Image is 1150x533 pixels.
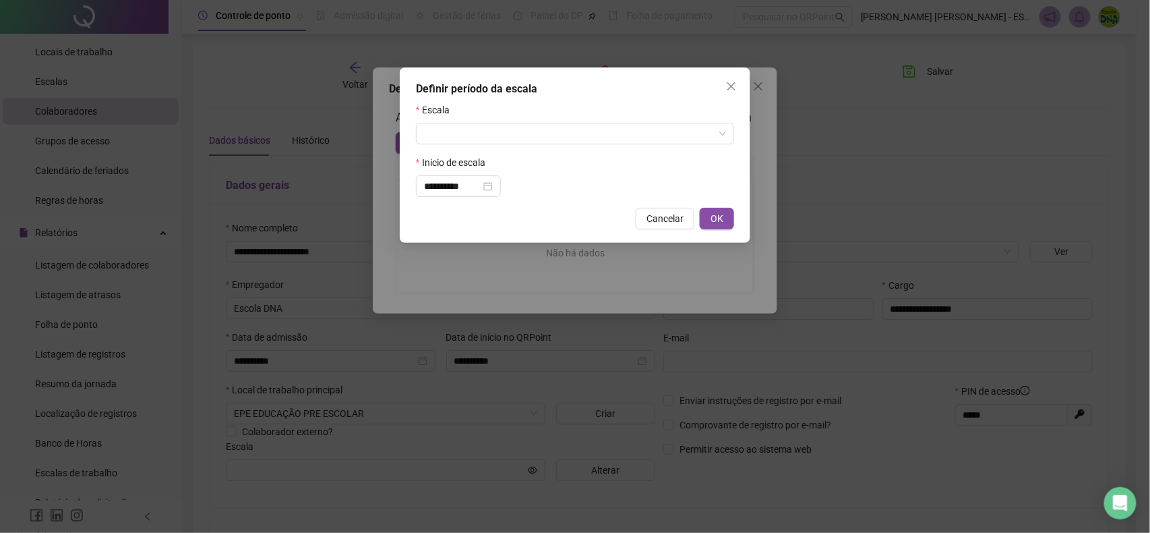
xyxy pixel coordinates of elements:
[710,211,723,226] span: OK
[700,208,734,229] button: OK
[636,208,694,229] button: Cancelar
[416,81,734,97] div: Definir período da escala
[726,81,737,92] span: close
[1104,487,1137,520] div: Open Intercom Messenger
[416,103,458,117] label: Escala
[721,76,742,97] button: Close
[646,211,684,226] span: Cancelar
[416,155,494,170] label: Inicio de escala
